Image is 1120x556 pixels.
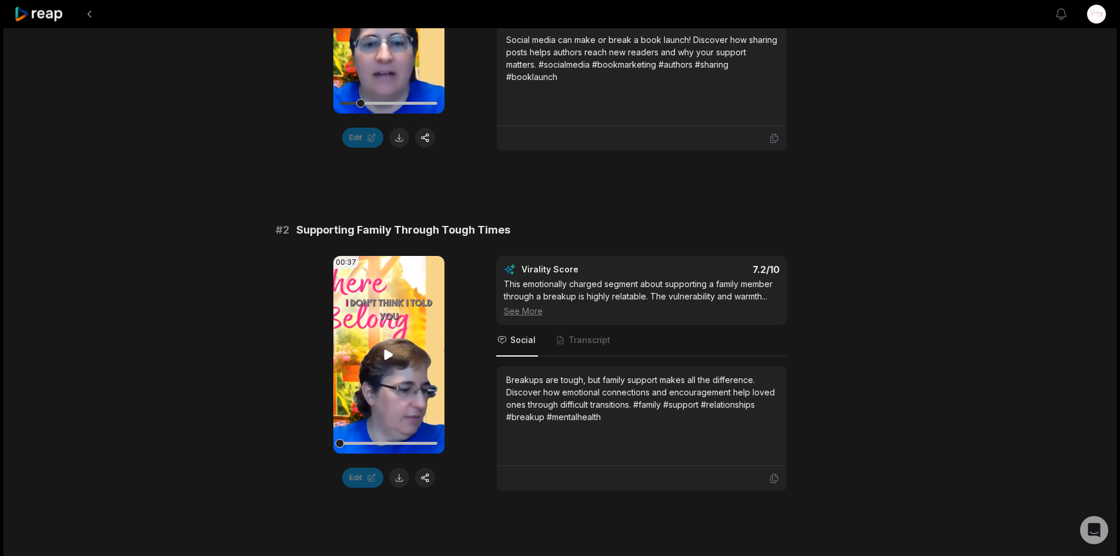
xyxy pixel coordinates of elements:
span: Transcript [569,334,610,346]
span: Supporting Family Through Tough Times [296,222,510,238]
button: Edit [342,128,383,148]
button: Edit [342,468,383,488]
div: Virality Score [521,264,648,275]
div: See More [504,305,780,317]
span: # 2 [276,222,289,238]
div: 7.2 /10 [653,264,780,275]
video: Your browser does not support mp4 format. [333,256,444,454]
div: Breakups are tough, but family support makes all the difference. Discover how emotional connectio... [506,374,777,423]
span: Social [510,334,536,346]
div: Social media can make or break a book launch! Discover how sharing posts helps authors reach new ... [506,34,777,83]
div: Open Intercom Messenger [1080,516,1108,544]
div: This emotionally charged segment about supporting a family member through a breakup is highly rel... [504,278,780,317]
nav: Tabs [496,325,787,357]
